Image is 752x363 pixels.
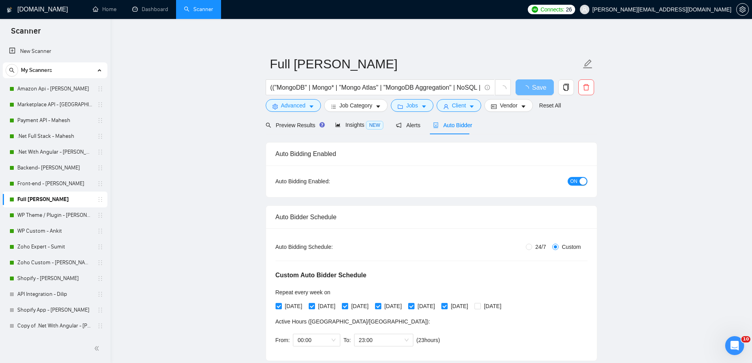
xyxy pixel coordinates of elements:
span: 23:00 [359,334,409,346]
span: loading [523,85,532,92]
span: Auto Bidder [433,122,472,128]
input: Scanner name... [270,54,581,74]
span: Save [532,83,546,92]
span: setting [272,103,278,109]
span: My Scanners [21,62,52,78]
span: holder [97,117,103,124]
span: holder [97,102,103,108]
span: notification [396,122,401,128]
button: setting [736,3,749,16]
button: delete [578,79,594,95]
div: Tooltip anchor [319,121,326,128]
span: holder [97,133,103,139]
span: holder [97,291,103,297]
span: double-left [94,344,102,352]
span: edit [583,59,593,69]
a: setting [736,6,749,13]
button: idcardVendorcaret-down [484,99,533,112]
span: Insights [335,122,383,128]
span: holder [97,260,103,266]
a: Backend- [PERSON_NAME] [17,160,92,176]
span: holder [97,228,103,234]
span: holder [97,149,103,155]
iframe: Intercom live chat [725,336,744,355]
span: caret-down [375,103,381,109]
a: Copy of .Net With Angular - [PERSON_NAME] [17,318,92,334]
span: Vendor [500,101,517,110]
a: Payment API - Mahesh [17,113,92,128]
button: copy [558,79,574,95]
img: upwork-logo.png [532,6,538,13]
span: Client [452,101,466,110]
a: Zoho Custom - [PERSON_NAME] [17,255,92,271]
a: homeHome [93,6,116,13]
a: WP Custom - Ankit [17,223,92,239]
span: caret-down [421,103,427,109]
span: Scanner [5,25,47,42]
span: holder [97,181,103,187]
span: [DATE] [414,302,438,310]
span: delete [579,84,594,91]
span: [DATE] [448,302,471,310]
span: caret-down [309,103,314,109]
span: copy [559,84,574,91]
span: bars [331,103,336,109]
span: user [443,103,449,109]
span: loading [499,85,506,92]
span: user [582,7,587,12]
a: Amazon Api - [PERSON_NAME] [17,81,92,97]
a: Shopify App - [PERSON_NAME] [17,302,92,318]
span: holder [97,196,103,203]
li: New Scanner [3,43,107,59]
button: Save [516,79,554,95]
span: [DATE] [282,302,306,310]
a: Shopify - [PERSON_NAME] [17,271,92,286]
span: caret-down [521,103,526,109]
span: Job Category [339,101,372,110]
span: holder [97,307,103,313]
span: [DATE] [315,302,339,310]
a: Marketplace API - [GEOGRAPHIC_DATA] [17,97,92,113]
span: [DATE] [348,302,372,310]
li: My Scanners [3,62,107,334]
span: idcard [491,103,497,109]
span: 10 [741,336,750,342]
span: NEW [366,121,383,130]
a: New Scanner [9,43,101,59]
span: Alerts [396,122,420,128]
a: WP Theme / Plugin - [PERSON_NAME] [17,207,92,223]
span: folder [398,103,403,109]
span: ON [570,177,578,186]
span: Connects: [540,5,564,14]
span: 26 [566,5,572,14]
span: search [266,122,271,128]
span: 00:00 [298,334,336,346]
h5: Custom Auto Bidder Schedule [276,271,367,280]
a: Zoho Expert - Sumit [17,239,92,255]
span: From: [276,337,290,343]
span: Jobs [406,101,418,110]
a: .Net Full Stack - Mahesh [17,128,92,144]
a: .Net With Angular - [PERSON_NAME] [17,144,92,160]
span: [DATE] [481,302,504,310]
div: Auto Bidding Schedule: [276,243,379,251]
a: dashboardDashboard [132,6,168,13]
input: Search Freelance Jobs... [270,83,481,92]
a: API Integration - Dilip [17,286,92,302]
span: holder [97,275,103,282]
span: area-chart [335,122,341,128]
a: Reset All [539,101,561,110]
span: info-circle [485,85,490,90]
span: 24/7 [532,243,549,251]
img: logo [7,4,12,16]
span: Active Hours ( [GEOGRAPHIC_DATA]/[GEOGRAPHIC_DATA] ): [276,318,430,325]
span: [DATE] [381,302,405,310]
a: Front-end - [PERSON_NAME] [17,176,92,192]
span: holder [97,244,103,250]
span: caret-down [469,103,474,109]
button: search [6,64,18,77]
button: settingAdvancedcaret-down [266,99,321,112]
span: holder [97,165,103,171]
button: folderJobscaret-down [391,99,433,112]
span: holder [97,212,103,218]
